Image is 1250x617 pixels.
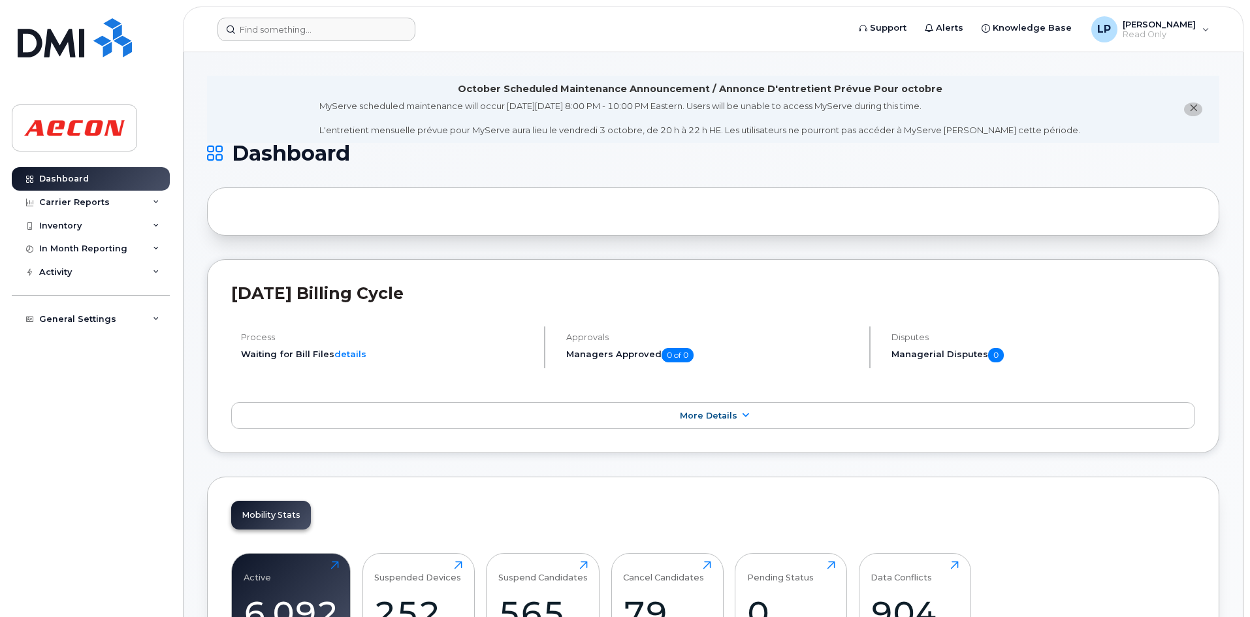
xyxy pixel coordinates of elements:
a: details [334,349,366,359]
button: close notification [1184,103,1202,116]
div: Pending Status [747,561,814,582]
h5: Managers Approved [566,348,858,362]
span: 0 of 0 [662,348,694,362]
h5: Managerial Disputes [891,348,1195,362]
h2: [DATE] Billing Cycle [231,283,1195,303]
div: Suspended Devices [374,561,461,582]
span: 0 [988,348,1004,362]
div: Cancel Candidates [623,561,704,582]
h4: Approvals [566,332,858,342]
span: Dashboard [232,144,350,163]
h4: Disputes [891,332,1195,342]
span: More Details [680,411,737,420]
div: Suspend Candidates [498,561,588,582]
div: October Scheduled Maintenance Announcement / Annonce D'entretient Prévue Pour octobre [458,82,942,96]
h4: Process [241,332,533,342]
div: MyServe scheduled maintenance will occur [DATE][DATE] 8:00 PM - 10:00 PM Eastern. Users will be u... [319,100,1080,136]
div: Active [244,561,271,582]
div: Data Conflicts [871,561,932,582]
li: Waiting for Bill Files [241,348,533,360]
